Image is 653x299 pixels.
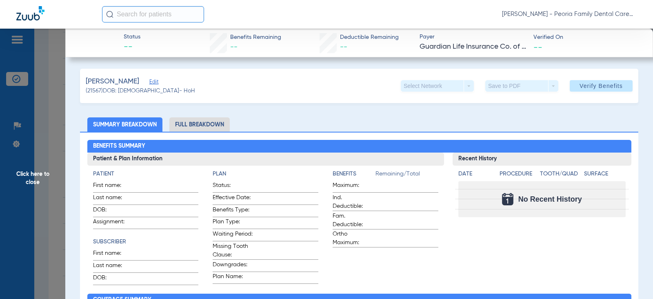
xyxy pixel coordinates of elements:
[333,170,375,181] app-breakdown-title: Benefits
[333,193,373,211] span: Ind. Deductible:
[124,42,140,53] span: --
[169,117,230,132] li: Full Breakdown
[93,261,133,272] span: Last name:
[540,170,581,181] app-breakdown-title: Tooth/Quad
[16,6,44,20] img: Zuub Logo
[340,33,399,42] span: Deductible Remaining
[230,43,238,51] span: --
[533,33,640,42] span: Verified On
[333,230,373,247] span: Ortho Maximum:
[124,33,140,41] span: Status
[502,10,637,18] span: [PERSON_NAME] - Peoria Family Dental Care
[213,181,253,192] span: Status:
[93,181,133,192] span: First name:
[87,153,444,166] h3: Patient & Plan Information
[87,117,162,132] li: Summary Breakdown
[86,87,195,95] span: (21567) DOB: [DEMOGRAPHIC_DATA] - HoH
[93,274,133,285] span: DOB:
[518,195,582,203] span: No Recent History
[93,218,133,229] span: Assignment:
[93,170,199,178] h4: Patient
[87,140,631,153] h2: Benefits Summary
[333,181,373,192] span: Maximum:
[230,33,281,42] span: Benefits Remaining
[584,170,625,181] app-breakdown-title: Surface
[458,170,493,181] app-breakdown-title: Date
[420,33,526,41] span: Payer
[213,206,253,217] span: Benefits Type:
[533,43,542,51] span: --
[502,193,513,205] img: Calendar
[500,170,537,178] h4: Procedure
[570,80,633,92] button: Verify Benefits
[340,43,347,51] span: --
[213,242,253,259] span: Missing Tooth Clause:
[102,6,204,22] input: Search for patients
[213,230,253,241] span: Waiting Period:
[420,42,526,52] span: Guardian Life Insurance Co. of America
[213,170,318,178] h4: Plan
[93,193,133,205] span: Last name:
[213,272,253,283] span: Plan Name:
[500,170,537,181] app-breakdown-title: Procedure
[580,83,623,89] span: Verify Benefits
[213,193,253,205] span: Effective Date:
[93,249,133,260] span: First name:
[333,212,373,229] span: Fam. Deductible:
[149,79,157,87] span: Edit
[453,153,631,166] h3: Recent History
[93,206,133,217] span: DOB:
[213,261,253,272] span: Downgrades:
[93,238,199,246] h4: Subscriber
[333,170,375,178] h4: Benefits
[213,218,253,229] span: Plan Type:
[86,76,139,87] span: [PERSON_NAME]
[584,170,625,178] h4: Surface
[375,170,438,181] span: Remaining/Total
[458,170,493,178] h4: Date
[106,11,113,18] img: Search Icon
[540,170,581,178] h4: Tooth/Quad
